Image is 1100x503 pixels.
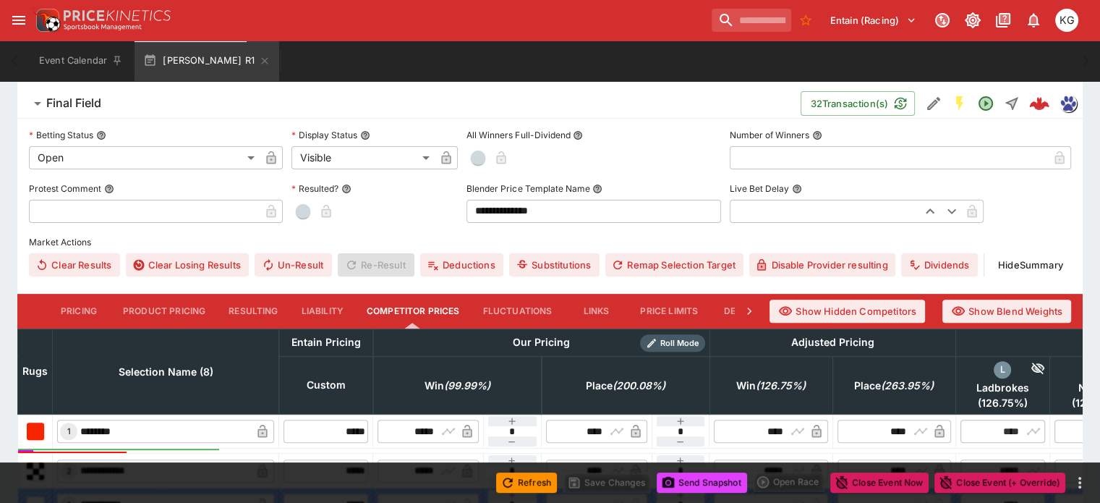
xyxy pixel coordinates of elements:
button: Disable Provider resulting [749,253,896,276]
svg: Open [977,95,994,112]
button: HideSummary [990,253,1071,276]
p: Resulted? [291,182,338,195]
button: Competitor Prices [355,294,472,329]
button: Close Event Now [830,473,929,493]
button: Send Snapshot [657,473,747,493]
button: Straight [999,90,1025,117]
div: Our Pricing [507,334,576,352]
button: Refresh [496,473,557,493]
button: Details [709,294,775,329]
img: Sportsbook Management [64,24,142,30]
p: Number of Winners [730,129,809,141]
div: Show/hide Price Roll mode configuration. [640,334,705,352]
button: Number of Winners [812,130,822,140]
button: Show Blend Weights [942,300,1071,323]
span: Win(99.99%) [409,377,506,394]
span: ( 126.75 %) [960,397,1045,410]
a: 3b6ecb1d-6eb2-4a9c-b6c6-813875f83eaa [1025,89,1054,118]
button: Price Limits [628,294,709,329]
em: ( 263.95 %) [881,377,934,394]
p: Protest Comment [29,182,101,195]
button: Clear Results [29,253,120,276]
th: Entain Pricing [279,329,373,356]
button: Clear Losing Results [126,253,249,276]
button: Toggle light/dark mode [960,7,986,33]
button: Substitutions [509,253,600,276]
button: Un-Result [255,253,332,276]
label: Market Actions [29,232,1071,253]
p: Display Status [291,129,357,141]
span: Place(200.08%) [570,377,681,394]
button: Pricing [46,294,111,329]
button: SGM Enabled [947,90,973,117]
button: Notifications [1020,7,1046,33]
button: Event Calendar [30,41,132,81]
div: Open [29,146,260,169]
button: open drawer [6,7,32,33]
button: Connected to PK [929,7,955,33]
p: All Winners Full-Dividend [466,129,570,141]
h6: Final Field [46,96,101,111]
th: Custom [279,356,373,414]
span: 1 [64,426,74,436]
button: Liability [290,294,355,329]
button: 32Transaction(s) [801,91,915,116]
button: Final Field [17,89,801,118]
p: Betting Status [29,129,93,141]
span: Roll Mode [655,337,705,350]
img: logo-cerberus--red.svg [1029,93,1049,114]
div: Visible [291,146,435,169]
p: Live Bet Delay [730,182,789,195]
button: All Winners Full-Dividend [573,130,583,140]
button: Blender Price Template Name [592,184,602,194]
span: Re-Result [338,253,414,276]
p: Blender Price Template Name [466,182,589,195]
em: ( 126.75 %) [756,377,806,394]
button: Show Hidden Competitors [769,300,925,323]
div: Kevin Gutschlag [1055,9,1078,32]
div: 3b6ecb1d-6eb2-4a9c-b6c6-813875f83eaa [1029,93,1049,114]
button: Resulted? [341,184,351,194]
button: No Bookmarks [794,9,817,32]
button: Deductions [420,253,503,276]
button: Close Event (+ Override) [934,473,1065,493]
button: [PERSON_NAME] R1 [135,41,279,81]
div: grnz [1060,95,1077,112]
button: Display Status [360,130,370,140]
button: Remap Selection Target [605,253,743,276]
button: Edit Detail [921,90,947,117]
button: Betting Status [96,130,106,140]
span: Selection Name (8) [103,363,229,381]
button: Select Tenant [822,9,925,32]
button: Documentation [990,7,1016,33]
div: split button [753,472,824,492]
button: Fluctuations [472,294,564,329]
th: Rugs [18,329,53,414]
em: ( 99.99 %) [444,377,490,394]
span: Ladbrokes [960,381,1045,394]
button: Protest Comment [104,184,114,194]
button: Kevin Gutschlag [1051,4,1083,36]
button: Product Pricing [111,294,217,329]
img: PriceKinetics [64,10,171,21]
button: Links [563,294,628,329]
button: Dividends [901,253,977,276]
em: ( 200.08 %) [613,377,665,394]
button: Resulting [217,294,289,329]
button: Live Bet Delay [792,184,802,194]
div: Hide Competitor [1011,361,1045,379]
span: Win(126.75%) [720,377,822,394]
input: search [712,9,791,32]
div: ladbrokes [994,361,1011,379]
th: Adjusted Pricing [709,329,955,356]
button: Open [973,90,999,117]
button: more [1071,474,1088,491]
img: PriceKinetics Logo [32,6,61,35]
img: grnz [1060,96,1076,111]
span: Place(263.95%) [838,377,950,394]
